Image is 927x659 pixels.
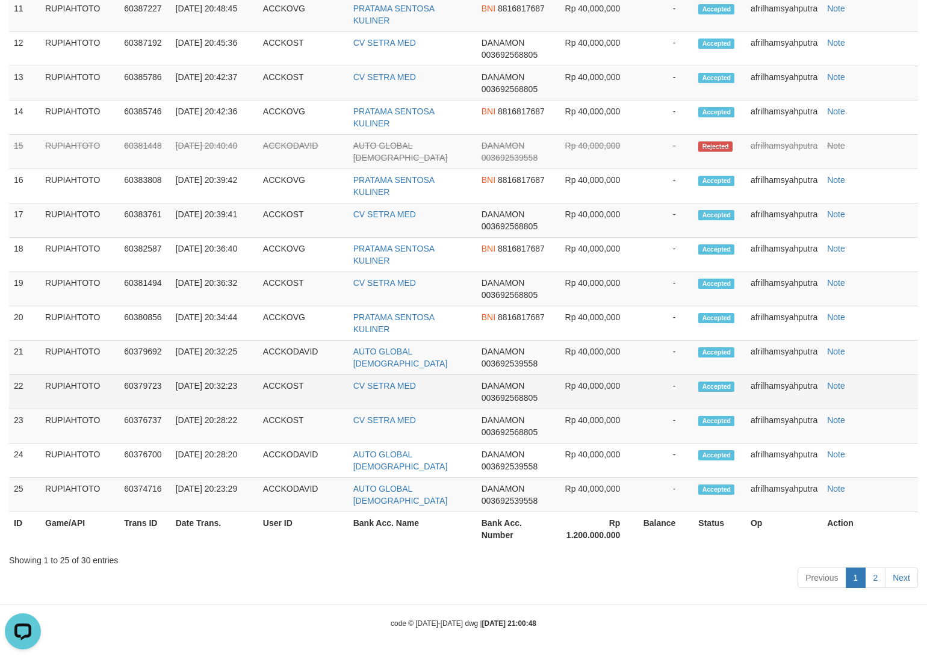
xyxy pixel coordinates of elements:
[258,32,349,66] td: ACCKOST
[9,101,40,135] td: 14
[353,347,448,368] a: AUTO GLOBAL [DEMOGRAPHIC_DATA]
[556,341,638,375] td: Rp 40,000,000
[9,341,40,375] td: 21
[9,169,40,203] td: 16
[638,478,693,512] td: -
[353,415,416,425] a: CV SETRA MED
[638,135,693,169] td: -
[698,450,734,460] span: Accepted
[482,278,525,288] span: DANAMON
[119,444,170,478] td: 60376700
[40,375,119,409] td: RUPIAHTOTO
[498,4,545,13] span: Copy 8816817687 to clipboard
[746,306,822,341] td: afrilhamsyahputra
[482,393,538,403] span: Copy 003692568805 to clipboard
[171,341,258,375] td: [DATE] 20:32:25
[482,496,538,506] span: Copy 003692539558 to clipboard
[482,72,525,82] span: DANAMON
[556,478,638,512] td: Rp 40,000,000
[638,409,693,444] td: -
[746,409,822,444] td: afrilhamsyahputra
[746,101,822,135] td: afrilhamsyahputra
[827,244,845,253] a: Note
[9,32,40,66] td: 12
[40,101,119,135] td: RUPIAHTOTO
[482,290,538,300] span: Copy 003692568805 to clipboard
[798,568,846,588] a: Previous
[353,244,435,265] a: PRATAMA SENTOSA KULINER
[9,409,40,444] td: 23
[746,272,822,306] td: afrilhamsyahputra
[482,381,525,391] span: DANAMON
[353,450,448,471] a: AUTO GLOBAL [DEMOGRAPHIC_DATA]
[638,238,693,272] td: -
[556,512,638,546] th: Rp 1.200.000.000
[638,169,693,203] td: -
[827,484,845,493] a: Note
[498,244,545,253] span: Copy 8816817687 to clipboard
[119,32,170,66] td: 60387192
[698,210,734,220] span: Accepted
[40,135,119,169] td: RUPIAHTOTO
[9,512,40,546] th: ID
[40,238,119,272] td: RUPIAHTOTO
[482,619,536,628] strong: [DATE] 21:00:48
[827,107,845,116] a: Note
[40,203,119,238] td: RUPIAHTOTO
[171,169,258,203] td: [DATE] 20:39:42
[349,512,477,546] th: Bank Acc. Name
[119,478,170,512] td: 60374716
[638,32,693,66] td: -
[498,107,545,116] span: Copy 8816817687 to clipboard
[638,444,693,478] td: -
[638,203,693,238] td: -
[482,347,525,356] span: DANAMON
[698,73,734,83] span: Accepted
[556,32,638,66] td: Rp 40,000,000
[171,306,258,341] td: [DATE] 20:34:44
[40,478,119,512] td: RUPIAHTOTO
[746,444,822,478] td: afrilhamsyahputra
[827,175,845,185] a: Note
[391,619,536,628] small: code © [DATE]-[DATE] dwg |
[885,568,918,588] a: Next
[556,101,638,135] td: Rp 40,000,000
[40,32,119,66] td: RUPIAHTOTO
[258,203,349,238] td: ACCKOST
[846,568,866,588] a: 1
[556,444,638,478] td: Rp 40,000,000
[556,169,638,203] td: Rp 40,000,000
[5,5,41,41] button: Open LiveChat chat widget
[556,375,638,409] td: Rp 40,000,000
[171,409,258,444] td: [DATE] 20:28:22
[827,72,845,82] a: Note
[171,66,258,101] td: [DATE] 20:42:37
[258,135,349,169] td: ACCKODAVID
[556,203,638,238] td: Rp 40,000,000
[171,478,258,512] td: [DATE] 20:23:29
[171,32,258,66] td: [DATE] 20:45:36
[353,141,448,162] a: AUTO GLOBAL [DEMOGRAPHIC_DATA]
[556,272,638,306] td: Rp 40,000,000
[556,238,638,272] td: Rp 40,000,000
[171,238,258,272] td: [DATE] 20:36:40
[119,66,170,101] td: 60385786
[171,444,258,478] td: [DATE] 20:28:20
[482,462,538,471] span: Copy 003692539558 to clipboard
[698,313,734,323] span: Accepted
[638,375,693,409] td: -
[746,238,822,272] td: afrilhamsyahputra
[698,279,734,289] span: Accepted
[498,175,545,185] span: Copy 8816817687 to clipboard
[119,409,170,444] td: 60376737
[40,272,119,306] td: RUPIAHTOTO
[638,512,693,546] th: Balance
[482,175,495,185] span: BNI
[353,312,435,334] a: PRATAMA SENTOSA KULINER
[9,272,40,306] td: 19
[258,169,349,203] td: ACCKOVG
[827,450,845,459] a: Note
[477,512,556,546] th: Bank Acc. Number
[865,568,885,588] a: 2
[258,238,349,272] td: ACCKOVG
